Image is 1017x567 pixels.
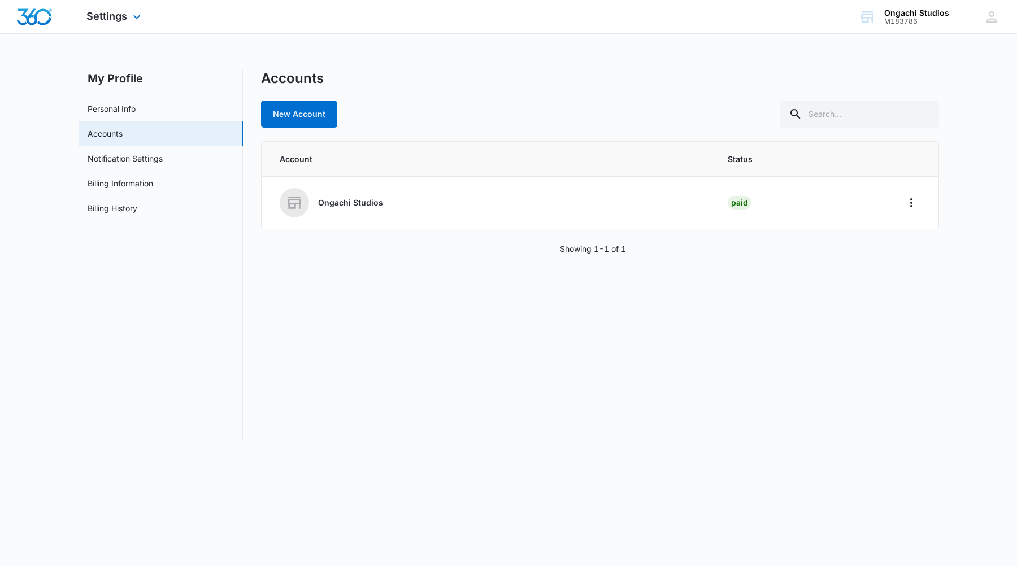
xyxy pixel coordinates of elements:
[88,103,136,115] a: Personal Info
[88,152,163,164] a: Notification Settings
[86,10,127,22] span: Settings
[79,70,243,87] h2: My Profile
[560,243,626,255] p: Showing 1-1 of 1
[728,196,751,210] div: Paid
[902,194,920,212] button: Home
[88,202,137,214] a: Billing History
[88,177,153,189] a: Billing Information
[318,197,383,208] p: Ongachi Studios
[261,70,324,87] h1: Accounts
[780,101,939,128] input: Search...
[884,8,949,18] div: account name
[280,153,701,165] span: Account
[261,101,337,128] a: New Account
[88,128,123,139] a: Accounts
[884,18,949,25] div: account id
[728,153,875,165] span: Status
